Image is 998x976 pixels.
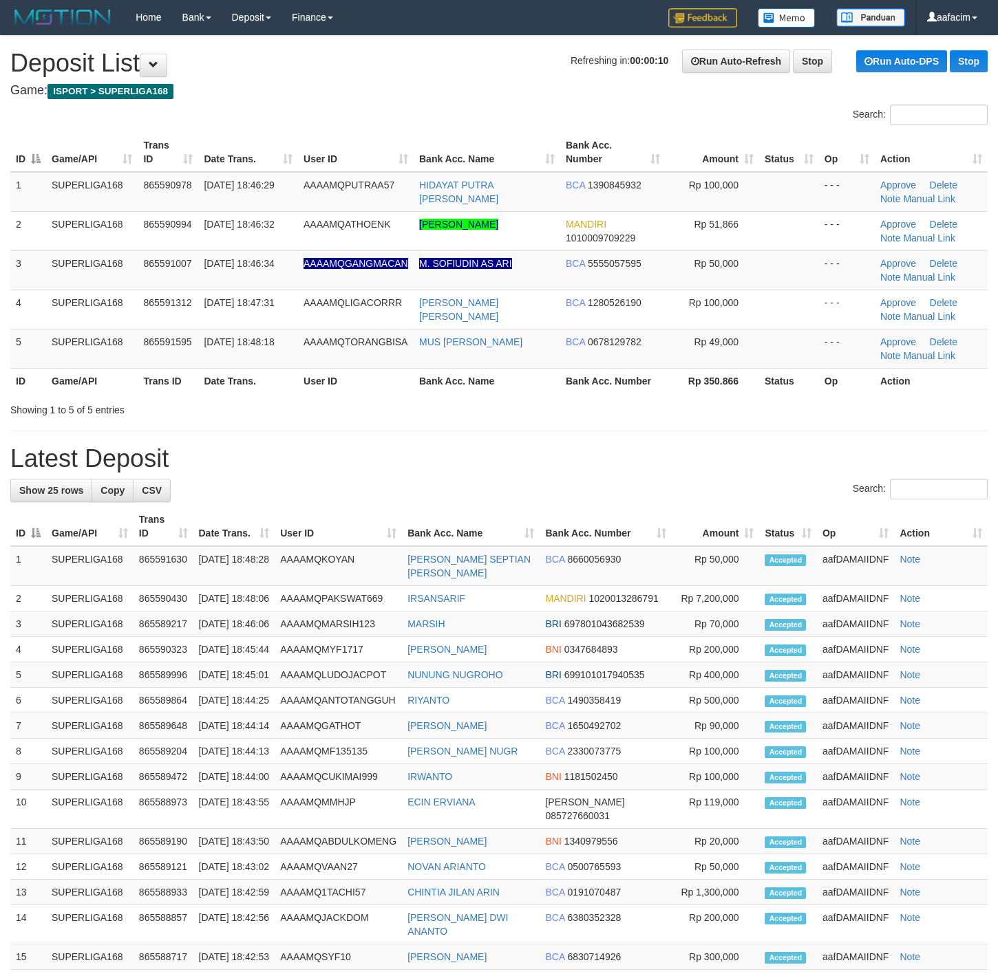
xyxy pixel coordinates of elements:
[589,593,659,604] span: Copy 1020013286791 to clipboard
[304,336,407,347] span: AAAAMQTORANGBISA
[198,133,298,172] th: Date Trans.: activate to sort column ascending
[903,232,955,243] a: Manual Link
[46,854,134,880] td: SUPERLIGA168
[588,336,641,347] span: Copy 0678129782 to clipboard
[900,618,920,629] a: Note
[900,720,920,731] a: Note
[567,746,621,757] span: Copy 2330073775 to clipboard
[900,836,920,847] a: Note
[10,445,988,473] h1: Latest Deposit
[193,688,275,713] td: [DATE] 18:44:25
[759,507,816,546] th: Status: activate to sort column ascending
[10,133,46,172] th: ID: activate to sort column descending
[10,84,988,98] h4: Game:
[880,336,916,347] a: Approve
[759,368,819,393] th: Status
[564,771,618,782] span: Copy 1181502450 to clipboard
[10,790,46,829] td: 10
[193,713,275,739] td: [DATE] 18:44:14
[900,796,920,807] a: Note
[275,905,402,944] td: AAAAMQJACKDOM
[275,507,402,546] th: User ID: activate to sort column ascending
[819,172,875,212] td: - - -
[930,258,957,269] a: Delete
[204,297,274,308] span: [DATE] 18:47:31
[419,258,512,269] a: M. SOFIUDIN AS ARI
[765,619,806,631] span: Accepted
[46,368,138,393] th: Game/API
[193,880,275,905] td: [DATE] 18:42:59
[545,771,561,782] span: BNI
[143,219,191,230] span: 865590994
[890,479,988,499] input: Search:
[407,887,500,898] a: CHINTIA JILAN ARIN
[672,637,759,662] td: Rp 200,000
[765,670,806,682] span: Accepted
[588,258,641,269] span: Copy 5555057595 to clipboard
[566,219,606,230] span: MANDIRI
[275,764,402,790] td: AAAAMQCUKIMAI999
[694,219,739,230] span: Rp 51,866
[10,637,46,662] td: 4
[134,764,193,790] td: 865589472
[672,611,759,637] td: Rp 70,000
[204,336,274,347] span: [DATE] 18:48:18
[304,258,408,269] span: Nama rekening ada tanda titik/strip, harap diedit
[545,618,561,629] span: BRI
[143,336,191,347] span: 865591595
[588,180,641,191] span: Copy 1390845932 to clipboard
[134,586,193,611] td: 865590430
[930,297,957,308] a: Delete
[817,546,894,586] td: aafDAMAIIDNF
[545,746,564,757] span: BCA
[304,180,394,191] span: AAAAMQPUTRAA57
[407,836,487,847] a: [PERSON_NAME]
[758,8,816,28] img: Button%20Memo.svg
[817,611,894,637] td: aafDAMAIIDNF
[819,329,875,368] td: - - -
[46,688,134,713] td: SUPERLIGA168
[193,829,275,854] td: [DATE] 18:43:50
[950,50,988,72] a: Stop
[46,586,134,611] td: SUPERLIGA168
[560,133,666,172] th: Bank Acc. Number: activate to sort column ascending
[193,905,275,944] td: [DATE] 18:42:56
[545,836,561,847] span: BNI
[765,721,806,733] span: Accepted
[765,772,806,783] span: Accepted
[880,193,901,204] a: Note
[666,133,759,172] th: Amount: activate to sort column ascending
[193,507,275,546] th: Date Trans.: activate to sort column ascending
[10,329,46,368] td: 5
[817,713,894,739] td: aafDAMAIIDNF
[672,507,759,546] th: Amount: activate to sort column ascending
[193,546,275,586] td: [DATE] 18:48:28
[193,662,275,688] td: [DATE] 18:45:01
[564,618,645,629] span: Copy 697801043682539 to clipboard
[672,586,759,611] td: Rp 7,200,000
[46,329,138,368] td: SUPERLIGA168
[275,688,402,713] td: AAAAMQANTOTANGGUH
[817,854,894,880] td: aafDAMAIIDNF
[10,713,46,739] td: 7
[193,764,275,790] td: [DATE] 18:44:00
[193,739,275,764] td: [DATE] 18:44:13
[46,133,138,172] th: Game/API: activate to sort column ascending
[10,611,46,637] td: 3
[545,796,624,807] span: [PERSON_NAME]
[817,880,894,905] td: aafDAMAIIDNF
[407,746,518,757] a: [PERSON_NAME] NUGR
[880,311,901,322] a: Note
[10,507,46,546] th: ID: activate to sort column descending
[10,211,46,250] td: 2
[204,219,274,230] span: [DATE] 18:46:32
[304,219,391,230] span: AAAAMQATHOENK
[880,180,916,191] a: Approve
[10,50,988,77] h1: Deposit List
[875,133,988,172] th: Action: activate to sort column ascending
[419,180,498,204] a: HIDAYAT PUTRA [PERSON_NAME]
[275,546,402,586] td: AAAAMQKOYAN
[930,180,957,191] a: Delete
[666,368,759,393] th: Rp 350.866
[672,546,759,586] td: Rp 50,000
